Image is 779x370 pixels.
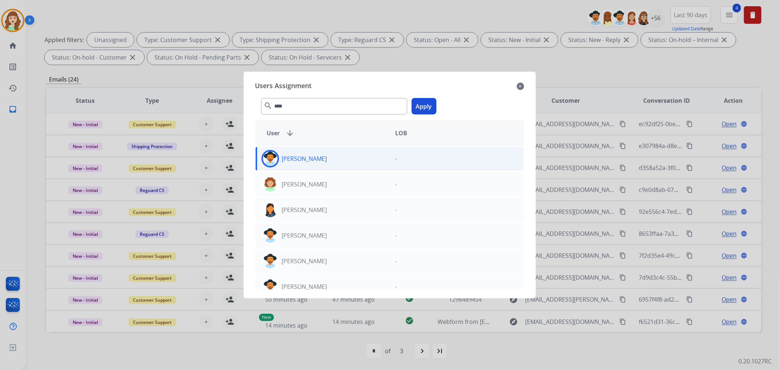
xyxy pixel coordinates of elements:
p: - [396,154,397,163]
button: Apply [412,98,436,114]
p: - [396,257,397,265]
p: [PERSON_NAME] [282,154,327,163]
p: [PERSON_NAME] [282,257,327,265]
span: Users Assignment [255,80,312,92]
span: LOB [396,129,408,137]
div: User [261,129,390,137]
p: - [396,205,397,214]
mat-icon: close [517,82,524,91]
p: - [396,231,397,240]
mat-icon: arrow_downward [286,129,295,137]
p: [PERSON_NAME] [282,231,327,240]
mat-icon: search [264,101,273,110]
p: - [396,282,397,291]
p: [PERSON_NAME] [282,205,327,214]
p: [PERSON_NAME] [282,282,327,291]
p: [PERSON_NAME] [282,180,327,189]
p: - [396,180,397,189]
